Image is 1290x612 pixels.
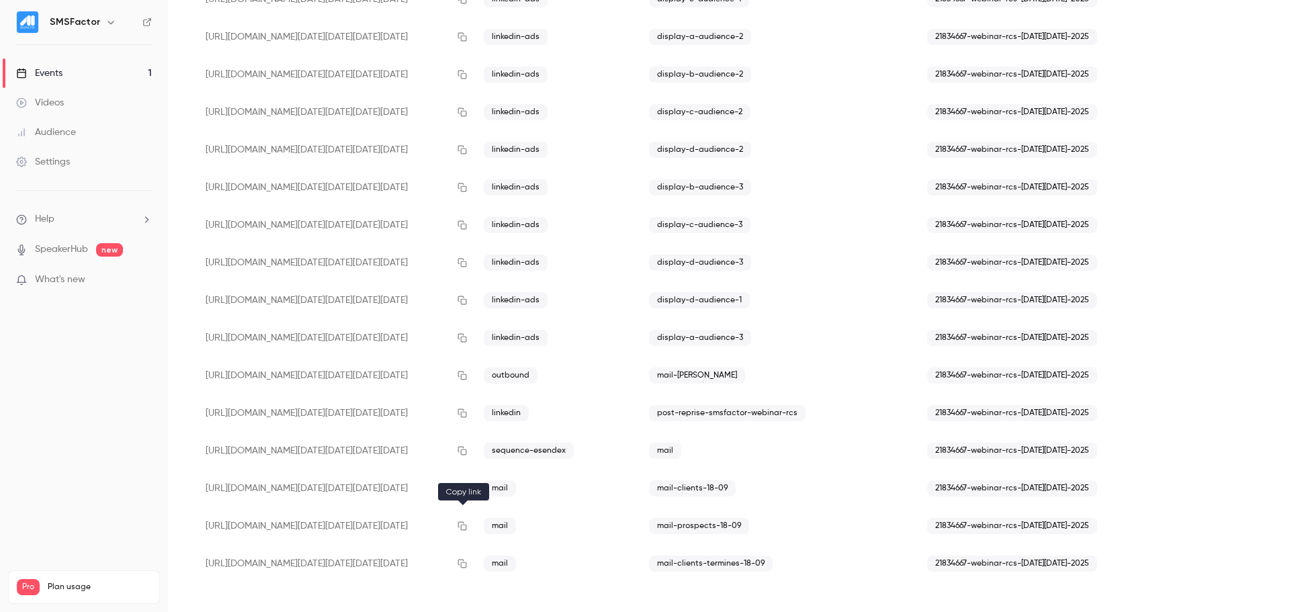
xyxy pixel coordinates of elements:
[649,179,751,195] span: display-b-audience-3
[649,330,751,346] span: display-a-audience-3
[195,56,473,93] div: [URL][DOMAIN_NAME][DATE][DATE][DATE][DATE]
[649,367,745,384] span: mail-[PERSON_NAME]
[195,169,473,206] div: [URL][DOMAIN_NAME][DATE][DATE][DATE][DATE]
[649,405,806,421] span: post-reprise-smsfactor-webinar-rcs
[649,518,749,534] span: mail-prospects-18-09
[927,292,1097,308] span: 21834667-webinar-rcs-[DATE][DATE]-2025
[927,179,1097,195] span: 21834667-webinar-rcs-[DATE][DATE]-2025
[484,556,516,572] span: mail
[17,11,38,33] img: SMSFactor
[195,507,473,545] div: [URL][DOMAIN_NAME][DATE][DATE][DATE][DATE]
[195,206,473,244] div: [URL][DOMAIN_NAME][DATE][DATE][DATE][DATE]
[195,470,473,507] div: [URL][DOMAIN_NAME][DATE][DATE][DATE][DATE]
[484,480,516,496] span: mail
[96,243,123,257] span: new
[484,179,548,195] span: linkedin-ads
[35,243,88,257] a: SpeakerHub
[195,357,473,394] div: [URL][DOMAIN_NAME][DATE][DATE][DATE][DATE]
[927,330,1097,346] span: 21834667-webinar-rcs-[DATE][DATE]-2025
[484,255,548,271] span: linkedin-ads
[484,292,548,308] span: linkedin-ads
[927,104,1097,120] span: 21834667-webinar-rcs-[DATE][DATE]-2025
[50,15,100,29] h6: SMSFactor
[927,217,1097,233] span: 21834667-webinar-rcs-[DATE][DATE]-2025
[484,67,548,83] span: linkedin-ads
[649,217,750,233] span: display-c-audience-3
[16,212,152,226] li: help-dropdown-opener
[649,29,751,45] span: display-a-audience-2
[484,104,548,120] span: linkedin-ads
[927,405,1097,421] span: 21834667-webinar-rcs-[DATE][DATE]-2025
[649,443,681,459] span: mail
[649,255,751,271] span: display-d-audience-3
[16,155,70,169] div: Settings
[927,556,1097,572] span: 21834667-webinar-rcs-[DATE][DATE]-2025
[484,518,516,534] span: mail
[484,29,548,45] span: linkedin-ads
[195,244,473,281] div: [URL][DOMAIN_NAME][DATE][DATE][DATE][DATE]
[136,274,152,286] iframe: Noticeable Trigger
[195,394,473,432] div: [URL][DOMAIN_NAME][DATE][DATE][DATE][DATE]
[927,67,1097,83] span: 21834667-webinar-rcs-[DATE][DATE]-2025
[484,217,548,233] span: linkedin-ads
[195,93,473,131] div: [URL][DOMAIN_NAME][DATE][DATE][DATE][DATE]
[484,443,574,459] span: sequence-esendex
[927,367,1097,384] span: 21834667-webinar-rcs-[DATE][DATE]-2025
[484,405,529,421] span: linkedin
[48,582,151,593] span: Plan usage
[649,556,773,572] span: mail-clients-termines-18-09
[649,104,750,120] span: display-c-audience-2
[35,273,85,287] span: What's new
[927,518,1097,534] span: 21834667-webinar-rcs-[DATE][DATE]-2025
[16,67,62,80] div: Events
[649,142,751,158] span: display-d-audience-2
[484,330,548,346] span: linkedin-ads
[195,281,473,319] div: [URL][DOMAIN_NAME][DATE][DATE][DATE][DATE]
[927,29,1097,45] span: 21834667-webinar-rcs-[DATE][DATE]-2025
[927,480,1097,496] span: 21834667-webinar-rcs-[DATE][DATE]-2025
[16,126,76,139] div: Audience
[195,131,473,169] div: [URL][DOMAIN_NAME][DATE][DATE][DATE][DATE]
[649,292,750,308] span: display-d-audience-1
[195,18,473,56] div: [URL][DOMAIN_NAME][DATE][DATE][DATE][DATE]
[927,255,1097,271] span: 21834667-webinar-rcs-[DATE][DATE]-2025
[649,480,736,496] span: mail-clients-18-09
[17,579,40,595] span: Pro
[484,367,537,384] span: outbound
[16,96,64,110] div: Videos
[195,319,473,357] div: [URL][DOMAIN_NAME][DATE][DATE][DATE][DATE]
[484,142,548,158] span: linkedin-ads
[35,212,54,226] span: Help
[195,545,473,582] div: [URL][DOMAIN_NAME][DATE][DATE][DATE][DATE]
[927,142,1097,158] span: 21834667-webinar-rcs-[DATE][DATE]-2025
[649,67,751,83] span: display-b-audience-2
[195,432,473,470] div: [URL][DOMAIN_NAME][DATE][DATE][DATE][DATE]
[927,443,1097,459] span: 21834667-webinar-rcs-[DATE][DATE]-2025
